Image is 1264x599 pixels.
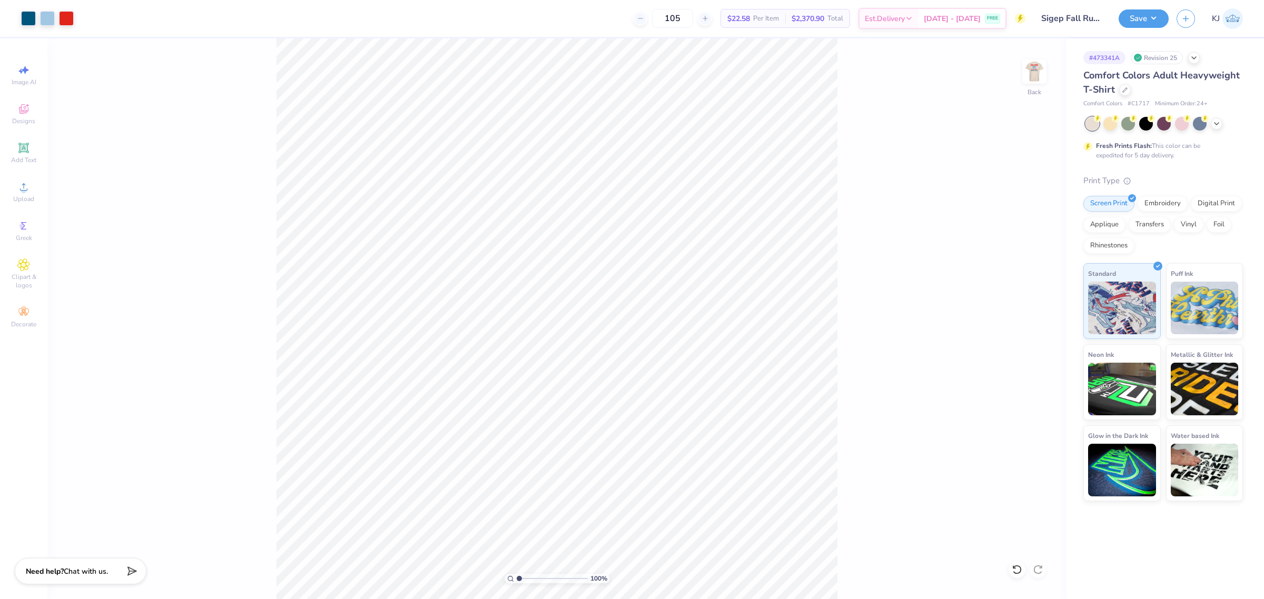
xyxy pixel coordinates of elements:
img: Puff Ink [1171,282,1239,334]
div: Rhinestones [1083,238,1134,254]
span: Standard [1088,268,1116,279]
div: Foil [1207,217,1231,233]
img: Water based Ink [1171,444,1239,496]
img: Back [1024,61,1045,82]
span: Glow in the Dark Ink [1088,430,1148,441]
span: Minimum Order: 24 + [1155,99,1208,108]
button: Save [1119,9,1169,28]
div: Revision 25 [1131,51,1183,64]
span: Est. Delivery [865,13,905,24]
div: # 473341A [1083,51,1125,64]
span: Neon Ink [1088,349,1114,360]
img: Standard [1088,282,1156,334]
span: # C1717 [1128,99,1150,108]
img: Neon Ink [1088,363,1156,415]
div: Print Type [1083,175,1243,187]
span: Clipart & logos [5,273,42,289]
div: Applique [1083,217,1125,233]
span: FREE [987,15,998,22]
span: Total [827,13,843,24]
span: $2,370.90 [792,13,824,24]
div: Embroidery [1138,196,1188,212]
span: 100 % [590,574,607,583]
div: Vinyl [1174,217,1203,233]
span: Chat with us. [64,566,108,576]
span: Per Item [753,13,779,24]
strong: Fresh Prints Flash: [1096,142,1152,150]
div: Screen Print [1083,196,1134,212]
img: Glow in the Dark Ink [1088,444,1156,496]
span: Metallic & Glitter Ink [1171,349,1233,360]
div: Digital Print [1191,196,1242,212]
span: Comfort Colors [1083,99,1122,108]
span: Comfort Colors Adult Heavyweight T-Shirt [1083,69,1240,96]
div: Transfers [1129,217,1171,233]
span: Add Text [11,156,36,164]
span: Greek [16,234,32,242]
input: – – [652,9,693,28]
div: Back [1028,87,1041,97]
span: [DATE] - [DATE] [924,13,981,24]
img: Kendra Jingco [1222,8,1243,29]
input: Untitled Design [1033,8,1111,29]
span: Water based Ink [1171,430,1219,441]
span: Designs [12,117,35,125]
span: KJ [1212,13,1220,25]
strong: Need help? [26,566,64,576]
span: Upload [13,195,34,203]
span: Decorate [11,320,36,328]
img: Metallic & Glitter Ink [1171,363,1239,415]
span: $22.58 [727,13,750,24]
span: Image AI [12,78,36,86]
a: KJ [1212,8,1243,29]
div: This color can be expedited for 5 day delivery. [1096,141,1226,160]
span: Puff Ink [1171,268,1193,279]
